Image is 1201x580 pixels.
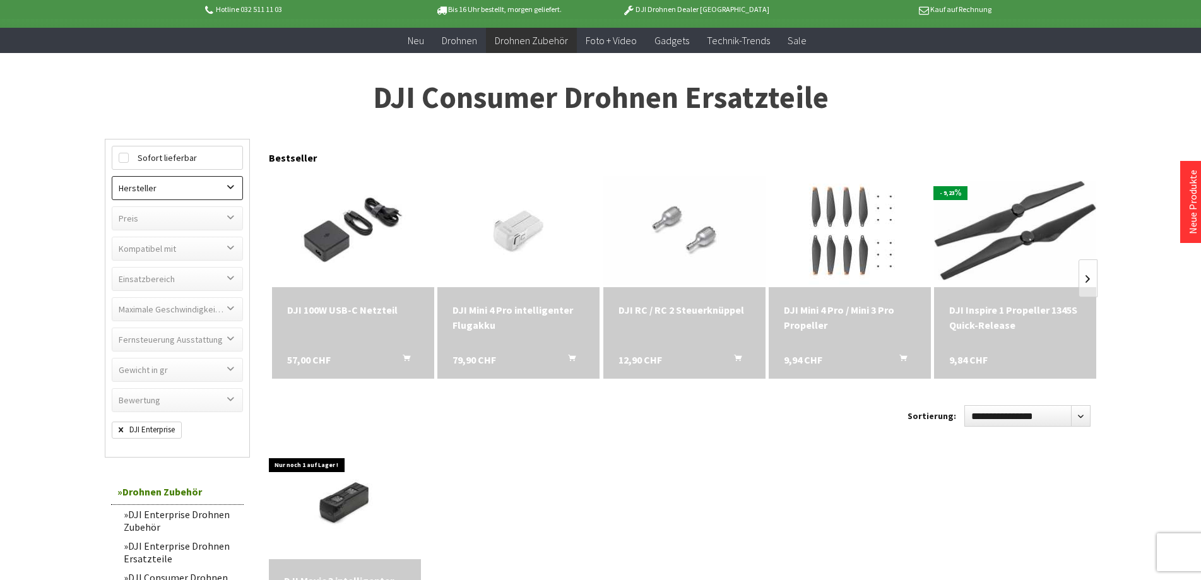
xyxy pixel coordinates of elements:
[117,536,244,568] a: DJI Enterprise Drohnen Ersatzteile
[112,146,242,169] label: Sofort lieferbar
[884,352,914,369] button: In den Warenkorb
[654,34,689,47] span: Gadgets
[112,237,242,260] label: Kompatibel mit
[586,34,637,47] span: Foto + Video
[707,34,770,47] span: Technik-Trends
[784,302,916,333] div: DJI Mini 4 Pro / Mini 3 Pro Propeller
[784,352,822,367] span: 9,94 CHF
[112,207,242,230] label: Preis
[433,28,486,54] a: Drohnen
[453,302,584,333] div: DJI Mini 4 Pro intelligenter Flugakku
[408,34,424,47] span: Neu
[269,452,421,553] img: DJI Mavic 3 intelligenter Flugakku - geprüfte Retoure
[111,479,244,505] a: Drohnen Zubehör
[618,352,662,367] span: 12,90 CHF
[388,352,418,369] button: In den Warenkorb
[453,352,496,367] span: 79,90 CHF
[934,181,1096,280] img: DJI Inspire 1 Propeller 1345S Quick-Release
[949,302,1081,333] a: DJI Inspire 1 Propeller 1345S Quick-Release 9,84 CHF
[112,328,242,351] label: Fernsteuerung Ausstattung
[486,28,577,54] a: Drohnen Zubehör
[779,28,815,54] a: Sale
[400,2,597,17] p: Bis 16 Uhr bestellt, morgen geliefert.
[495,34,568,47] span: Drohnen Zubehör
[287,302,419,317] a: DJI 100W USB-C Netzteil 57,00 CHF In den Warenkorb
[272,176,434,284] img: DJI 100W USB-C Netzteil
[908,406,956,426] label: Sortierung:
[112,422,182,439] span: DJI Enterprise
[646,28,698,54] a: Gadgets
[447,174,589,287] img: DJI Mini 4 Pro intelligenter Flugakku
[112,298,242,321] label: Maximale Geschwindigkeit in km/h
[949,302,1081,333] div: DJI Inspire 1 Propeller 1345S Quick-Release
[117,505,244,536] a: DJI Enterprise Drohnen Zubehör
[788,34,807,47] span: Sale
[105,82,1097,114] h1: DJI Consumer Drohnen Ersatzteile
[203,2,400,17] p: Hotline 032 511 11 03
[553,352,583,369] button: In den Warenkorb
[1186,170,1199,234] a: Neue Produkte
[795,2,991,17] p: Kauf auf Rechnung
[112,177,242,199] label: Hersteller
[399,28,433,54] a: Neu
[618,302,750,317] a: DJI RC / RC 2 Steuerknüppel 12,90 CHF In den Warenkorb
[603,176,766,284] img: DJI RC / RC 2 Steuerknüppel
[779,174,921,287] img: DJI Mini 4 Pro / Mini 3 Pro Propeller
[442,34,477,47] span: Drohnen
[269,139,1097,170] div: Bestseller
[453,302,584,333] a: DJI Mini 4 Pro intelligenter Flugakku 79,90 CHF In den Warenkorb
[698,28,779,54] a: Technik-Trends
[112,268,242,290] label: Einsatzbereich
[949,352,988,367] span: 9,84 CHF
[287,302,419,317] div: DJI 100W USB-C Netzteil
[597,2,794,17] p: DJI Drohnen Dealer [GEOGRAPHIC_DATA]
[112,358,242,381] label: Gewicht in gr
[112,389,242,411] label: Bewertung
[784,302,916,333] a: DJI Mini 4 Pro / Mini 3 Pro Propeller 9,94 CHF In den Warenkorb
[618,302,750,317] div: DJI RC / RC 2 Steuerknüppel
[577,28,646,54] a: Foto + Video
[719,352,749,369] button: In den Warenkorb
[287,352,331,367] span: 57,00 CHF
